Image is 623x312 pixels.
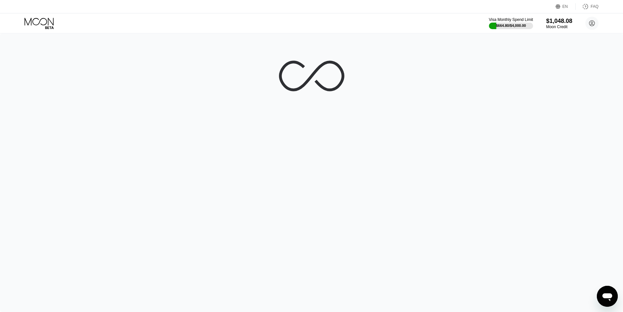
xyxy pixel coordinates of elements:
[496,24,526,28] div: $664.80 / $4,000.00
[562,4,568,9] div: EN
[546,18,572,29] div: $1,048.08Moon Credit
[591,4,598,9] div: FAQ
[556,3,576,10] div: EN
[576,3,598,10] div: FAQ
[546,25,572,29] div: Moon Credit
[489,17,533,22] div: Visa Monthly Spend Limit
[546,18,572,25] div: $1,048.08
[597,286,618,307] iframe: Button to launch messaging window, conversation in progress
[489,17,533,29] div: Visa Monthly Spend Limit$664.80/$4,000.00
